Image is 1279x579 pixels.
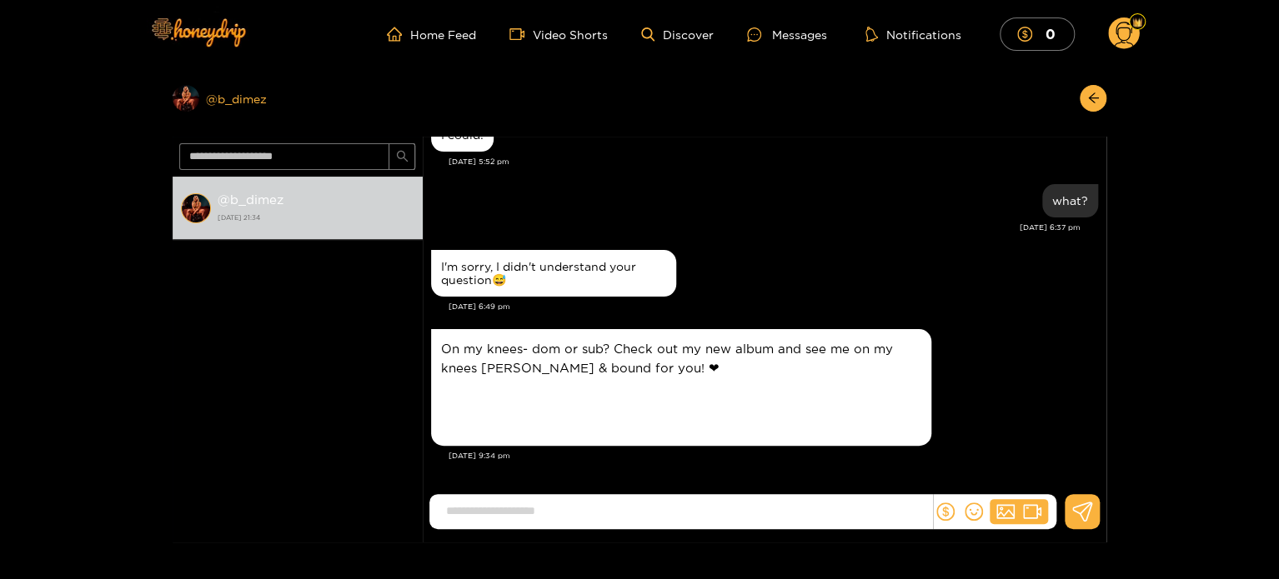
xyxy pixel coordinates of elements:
[1000,17,1075,50] button: 0
[1023,502,1041,521] span: video-camera
[965,502,983,521] span: smile
[860,26,966,42] button: Notifications
[431,250,676,297] div: Aug. 6, 6:49 pm
[389,143,415,170] button: search
[1080,85,1106,112] button: arrow-left
[936,502,955,521] span: dollar
[509,27,533,42] span: video-camera
[387,27,410,42] span: home
[641,27,714,42] a: Discover
[996,502,1015,521] span: picture
[1052,194,1088,207] div: what?
[431,329,931,446] div: Aug. 7, 9:34 pm
[441,339,921,377] p: On my knees- dom or sub? Check out my new album and see me on my knees [PERSON_NAME] & bound for ...
[396,150,409,164] span: search
[1087,92,1100,106] span: arrow-left
[1042,184,1098,217] div: Aug. 6, 6:37 pm
[1042,25,1057,42] mark: 0
[933,499,958,524] button: dollar
[173,85,423,112] div: @b_dimez
[449,450,1098,462] div: [DATE] 9:34 pm
[441,260,666,287] div: I'm sorry, I didn't understand your question😅
[449,156,1098,167] div: [DATE] 5:52 pm
[449,301,1098,312] div: [DATE] 6:49 pm
[747,25,827,44] div: Messages
[181,193,211,223] img: conversation
[1017,27,1041,42] span: dollar
[990,499,1048,524] button: picturevideo-camera
[431,222,1081,233] div: [DATE] 6:37 pm
[218,210,414,225] strong: [DATE] 21:34
[509,27,608,42] a: Video Shorts
[218,192,283,207] strong: @ b_dimez
[1132,17,1142,27] img: Fan Level
[387,27,476,42] a: Home Feed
